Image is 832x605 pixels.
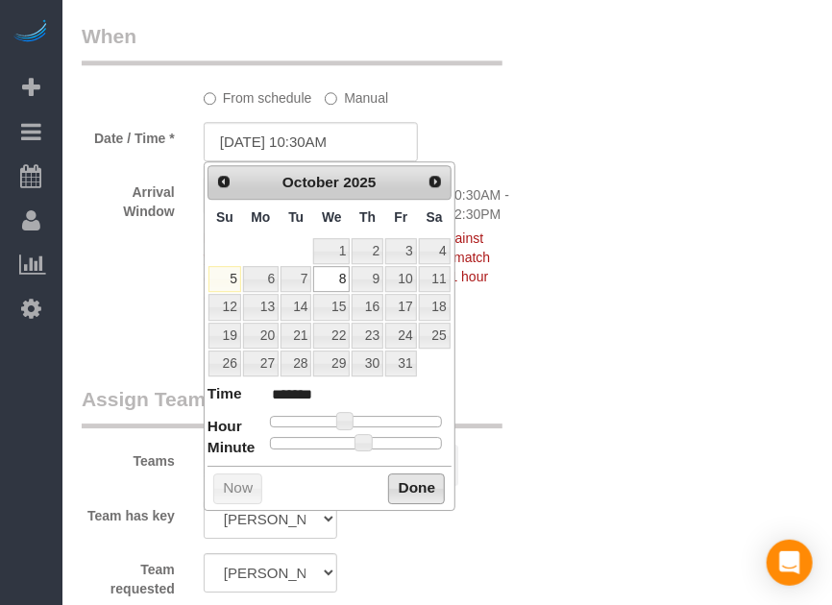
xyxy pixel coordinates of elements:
[428,174,443,189] span: Next
[281,266,311,292] a: 7
[243,294,279,320] a: 13
[204,122,419,161] input: MM/DD/YYYY HH:MM
[208,437,256,461] dt: Minute
[322,209,342,225] span: Wednesday
[313,351,350,376] a: 29
[343,174,376,190] span: 2025
[208,294,241,320] a: 12
[385,323,416,349] a: 24
[282,174,339,190] span: October
[313,266,350,292] a: 8
[243,351,279,376] a: 27
[208,383,242,407] dt: Time
[419,266,451,292] a: 11
[394,209,407,225] span: Friday
[204,92,216,105] input: From schedule
[432,176,554,224] div: 10:30AM - 12:30PM
[67,445,189,471] label: Teams
[325,92,337,105] input: Manual
[352,266,383,292] a: 9
[216,209,233,225] span: Sunday
[67,499,189,525] label: Team has key
[281,323,311,349] a: 21
[82,22,502,65] legend: When
[385,238,416,264] a: 3
[352,294,383,320] a: 16
[67,122,189,148] label: Date / Time *
[288,209,304,225] span: Tuesday
[208,416,242,440] dt: Hour
[325,82,388,108] label: Manual
[216,174,232,189] span: Prev
[67,176,189,221] label: Arrival Window
[419,294,451,320] a: 18
[419,238,451,264] a: 4
[208,323,241,349] a: 19
[313,238,350,264] a: 1
[419,323,451,349] a: 25
[210,168,237,195] a: Prev
[243,266,279,292] a: 6
[281,294,311,320] a: 14
[388,473,445,504] button: Done
[313,323,350,349] a: 22
[385,266,416,292] a: 10
[359,209,376,225] span: Thursday
[208,351,241,376] a: 26
[352,323,383,349] a: 23
[422,168,449,195] a: Next
[67,553,189,598] label: Team requested
[313,294,350,320] a: 15
[213,473,262,504] button: Now
[427,209,443,225] span: Saturday
[767,540,813,586] div: Open Intercom Messenger
[352,351,383,376] a: 30
[281,351,311,376] a: 28
[243,323,279,349] a: 20
[251,209,270,225] span: Monday
[204,82,312,108] label: From schedule
[82,385,502,428] legend: Assign Teams
[385,294,416,320] a: 17
[12,19,50,46] img: Automaid Logo
[208,266,241,292] a: 5
[352,238,383,264] a: 2
[385,351,416,376] a: 31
